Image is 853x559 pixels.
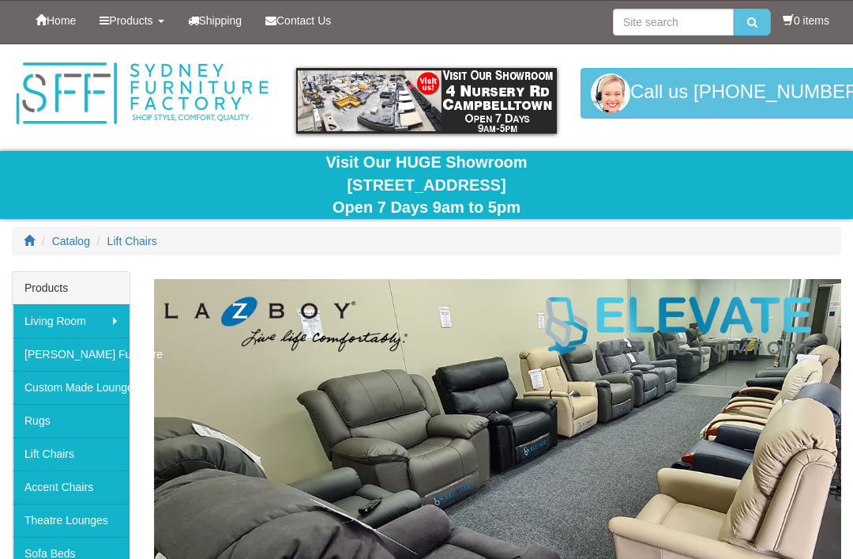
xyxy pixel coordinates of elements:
[199,14,242,27] span: Shipping
[12,151,841,219] div: Visit Our HUGE Showroom [STREET_ADDRESS] Open 7 Days 9am to 5pm
[613,9,734,36] input: Site search
[24,1,88,40] a: Home
[254,1,343,40] a: Contact Us
[13,504,130,537] a: Theatre Lounges
[13,404,130,437] a: Rugs
[13,272,130,304] div: Products
[109,14,152,27] span: Products
[783,13,829,28] li: 0 items
[13,304,130,338] a: Living Room
[107,235,157,247] a: Lift Chairs
[47,14,76,27] span: Home
[176,1,254,40] a: Shipping
[52,235,90,247] a: Catalog
[88,1,175,40] a: Products
[12,60,272,127] img: Sydney Furniture Factory
[13,371,130,404] a: Custom Made Lounges
[296,68,557,134] img: showroom.gif
[13,470,130,504] a: Accent Chairs
[276,14,331,27] span: Contact Us
[13,437,130,470] a: Lift Chairs
[13,338,130,371] a: [PERSON_NAME] Furniture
